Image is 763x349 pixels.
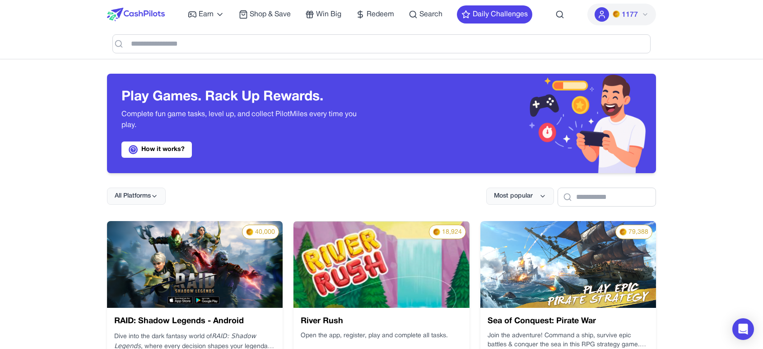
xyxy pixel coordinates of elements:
span: 1177 [622,9,638,20]
h3: River Rush [301,315,462,328]
span: All Platforms [115,192,151,201]
a: Search [409,9,442,20]
span: Win Big [316,9,341,20]
img: PMs [619,228,627,236]
a: Redeem [356,9,394,20]
a: Win Big [305,9,341,20]
button: PMs1177 [587,4,656,25]
h3: RAID: Shadow Legends - Android [114,315,275,328]
span: Shop & Save [250,9,291,20]
h3: Play Games. Rack Up Rewards. [121,89,367,105]
a: Earn [188,9,224,20]
span: Earn [199,9,214,20]
a: How it works? [121,141,192,158]
button: Most popular [486,188,554,205]
img: cd3c5e61-d88c-4c75-8e93-19b3db76cddd.webp [293,221,469,308]
span: 79,388 [628,228,648,237]
img: PMs [613,10,620,18]
h3: Sea of Conquest: Pirate War [488,315,649,328]
button: Daily Challenges [457,5,532,24]
img: PMs [246,228,253,236]
span: Most popular [494,192,533,201]
a: Shop & Save [239,9,291,20]
img: 75fe42d1-c1a6-4a8c-8630-7b3dc285bdf3.jpg [480,221,656,308]
img: nRLw6yM7nDBu.webp [107,221,283,308]
button: All Platforms [107,188,166,205]
span: Search [419,9,442,20]
img: PMs [433,228,440,236]
img: CashPilots Logo [107,8,165,21]
p: Complete fun game tasks, level up, and collect PilotMiles every time you play. [121,109,367,131]
span: Redeem [367,9,394,20]
img: Header decoration [381,74,656,173]
div: Open Intercom Messenger [732,318,754,340]
span: 18,924 [442,228,462,237]
span: 40,000 [255,228,275,237]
